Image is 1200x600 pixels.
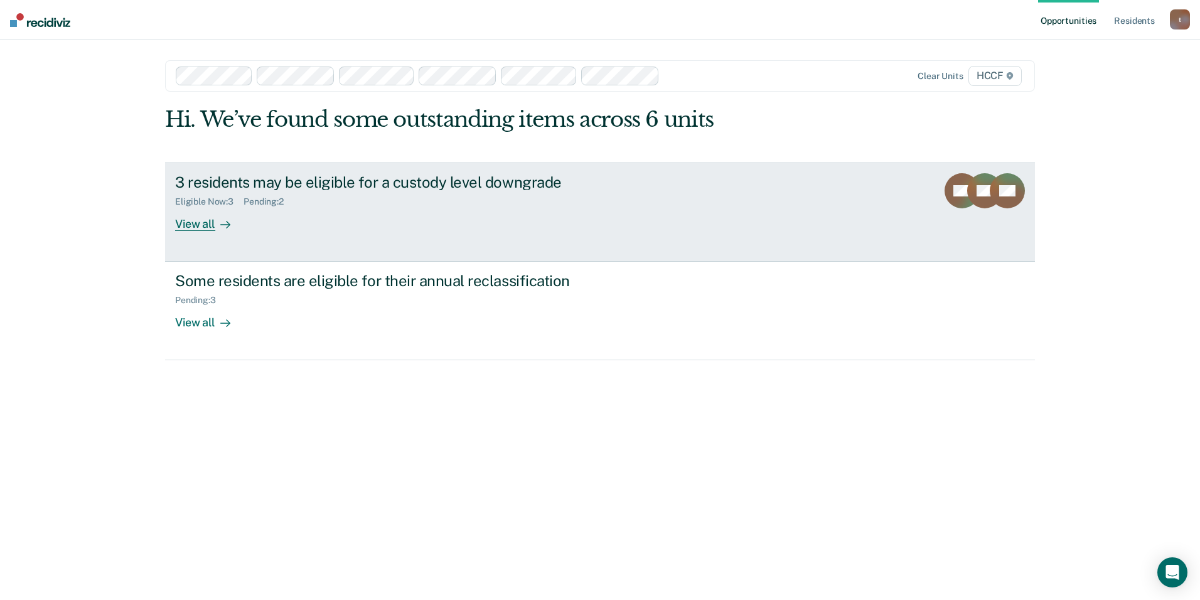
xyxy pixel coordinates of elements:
[175,295,226,306] div: Pending : 3
[165,262,1035,360] a: Some residents are eligible for their annual reclassificationPending:3View all
[968,66,1022,86] span: HCCF
[918,71,963,82] div: Clear units
[10,13,70,27] img: Recidiviz
[175,206,245,231] div: View all
[1170,9,1190,29] button: t
[175,196,244,207] div: Eligible Now : 3
[165,107,861,132] div: Hi. We’ve found some outstanding items across 6 units
[175,306,245,330] div: View all
[165,163,1035,262] a: 3 residents may be eligible for a custody level downgradeEligible Now:3Pending:2View all
[175,173,616,191] div: 3 residents may be eligible for a custody level downgrade
[175,272,616,290] div: Some residents are eligible for their annual reclassification
[244,196,294,207] div: Pending : 2
[1157,557,1187,587] div: Open Intercom Messenger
